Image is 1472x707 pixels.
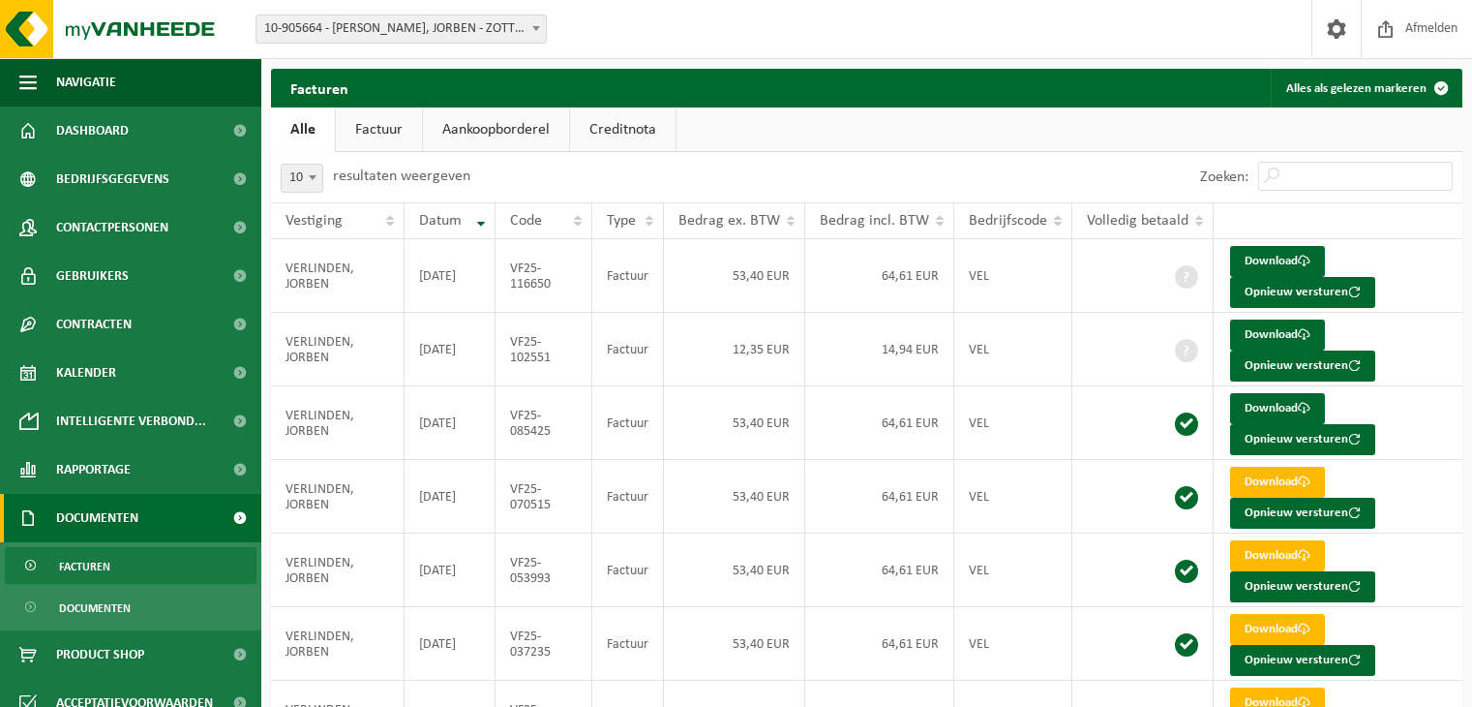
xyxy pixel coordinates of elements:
[664,607,805,681] td: 53,40 EUR
[59,590,131,627] span: Documenten
[805,534,954,607] td: 64,61 EUR
[496,460,592,534] td: VF25-070515
[271,607,405,681] td: VERLINDEN, JORBEN
[56,155,169,203] span: Bedrijfsgegevens
[664,534,805,607] td: 53,40 EUR
[1230,645,1375,676] button: Opnieuw versturen
[1230,277,1375,308] button: Opnieuw versturen
[820,213,929,229] span: Bedrag incl. BTW
[592,607,664,681] td: Factuur
[805,239,954,313] td: 64,61 EUR
[592,534,664,607] td: Factuur
[333,169,470,184] label: resultaten weergeven
[5,547,256,584] a: Facturen
[496,239,592,313] td: VF25-116650
[56,203,168,252] span: Contactpersonen
[1087,213,1188,229] span: Volledig betaald
[336,108,422,152] a: Factuur
[405,534,496,607] td: [DATE]
[56,252,129,300] span: Gebruikers
[56,58,116,107] span: Navigatie
[405,460,496,534] td: [DATE]
[805,313,954,386] td: 14,94 EUR
[5,589,256,626] a: Documenten
[1271,69,1460,108] button: Alles als gelezen markeren
[56,300,132,349] span: Contracten
[1230,467,1325,498] a: Download
[592,386,664,460] td: Factuur
[805,386,954,460] td: 64,61 EUR
[592,313,664,386] td: Factuur
[954,607,1072,681] td: VEL
[969,213,1047,229] span: Bedrijfscode
[285,213,343,229] span: Vestiging
[1230,393,1325,424] a: Download
[56,107,129,155] span: Dashboard
[1230,571,1375,602] button: Opnieuw versturen
[592,239,664,313] td: Factuur
[271,108,335,152] a: Alle
[1200,169,1248,185] label: Zoeken:
[496,607,592,681] td: VF25-037235
[405,239,496,313] td: [DATE]
[1230,540,1325,571] a: Download
[592,460,664,534] td: Factuur
[664,460,805,534] td: 53,40 EUR
[1230,498,1375,529] button: Opnieuw versturen
[496,386,592,460] td: VF25-085425
[570,108,676,152] a: Creditnota
[281,164,323,193] span: 10
[419,213,462,229] span: Datum
[678,213,780,229] span: Bedrag ex. BTW
[405,313,496,386] td: [DATE]
[256,15,546,43] span: 10-905664 - VERLINDEN, JORBEN - ZOTTEGEM
[1230,246,1325,277] a: Download
[271,534,405,607] td: VERLINDEN, JORBEN
[510,213,542,229] span: Code
[664,386,805,460] td: 53,40 EUR
[56,446,131,494] span: Rapportage
[271,460,405,534] td: VERLINDEN, JORBEN
[496,313,592,386] td: VF25-102551
[954,460,1072,534] td: VEL
[607,213,636,229] span: Type
[56,630,144,679] span: Product Shop
[405,386,496,460] td: [DATE]
[1230,351,1375,382] button: Opnieuw versturen
[56,349,116,397] span: Kalender
[255,15,547,44] span: 10-905664 - VERLINDEN, JORBEN - ZOTTEGEM
[664,313,805,386] td: 12,35 EUR
[56,397,206,446] span: Intelligente verbond...
[805,460,954,534] td: 64,61 EUR
[271,69,368,107] h2: Facturen
[954,239,1072,313] td: VEL
[664,239,805,313] td: 53,40 EUR
[954,313,1072,386] td: VEL
[271,239,405,313] td: VERLINDEN, JORBEN
[59,548,110,585] span: Facturen
[271,313,405,386] td: VERLINDEN, JORBEN
[282,165,322,192] span: 10
[496,534,592,607] td: VF25-053993
[1230,320,1325,351] a: Download
[405,607,496,681] td: [DATE]
[271,386,405,460] td: VERLINDEN, JORBEN
[423,108,569,152] a: Aankoopborderel
[954,386,1072,460] td: VEL
[1230,614,1325,645] a: Download
[954,534,1072,607] td: VEL
[805,607,954,681] td: 64,61 EUR
[56,494,138,542] span: Documenten
[1230,424,1375,455] button: Opnieuw versturen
